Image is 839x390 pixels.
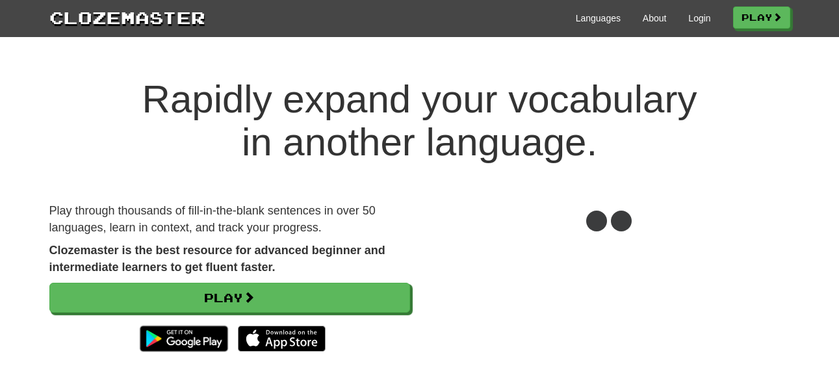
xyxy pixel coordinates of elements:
[238,326,326,352] img: Download_on_the_App_Store_Badge_US-UK_135x40-25178aeef6eb6b83b96f5f2d004eda3bffbb37122de64afbaef7...
[49,244,385,274] strong: Clozemaster is the best resource for advanced beginner and intermediate learners to get fluent fa...
[133,319,234,358] img: Get it on Google Play
[49,283,410,313] a: Play
[643,12,667,25] a: About
[576,12,621,25] a: Languages
[49,5,205,29] a: Clozemaster
[688,12,710,25] a: Login
[49,203,410,236] p: Play through thousands of fill-in-the-blank sentences in over 50 languages, learn in context, and...
[733,6,790,29] a: Play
